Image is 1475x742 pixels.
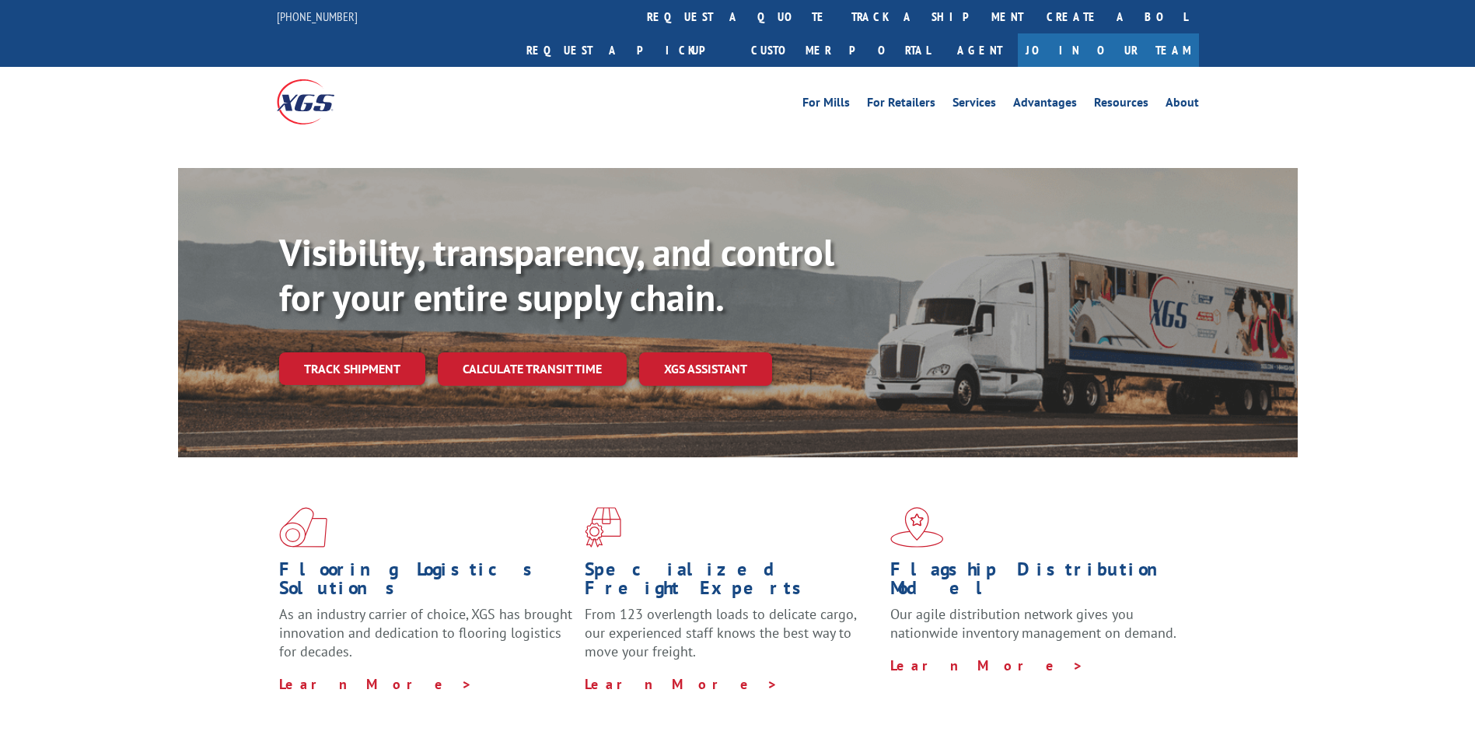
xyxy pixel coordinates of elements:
a: For Mills [802,96,850,114]
img: xgs-icon-focused-on-flooring-red [585,507,621,548]
a: Customer Portal [739,33,942,67]
a: Request a pickup [515,33,739,67]
span: As an industry carrier of choice, XGS has brought innovation and dedication to flooring logistics... [279,605,572,660]
img: xgs-icon-total-supply-chain-intelligence-red [279,507,327,548]
a: Calculate transit time [438,352,627,386]
span: Our agile distribution network gives you nationwide inventory management on demand. [890,605,1176,642]
a: Track shipment [279,352,425,385]
a: XGS ASSISTANT [639,352,772,386]
a: Learn More > [279,675,473,693]
a: Resources [1094,96,1148,114]
a: Services [952,96,996,114]
a: Learn More > [585,675,778,693]
a: Agent [942,33,1018,67]
h1: Specialized Freight Experts [585,560,879,605]
b: Visibility, transparency, and control for your entire supply chain. [279,228,834,321]
h1: Flagship Distribution Model [890,560,1184,605]
a: [PHONE_NUMBER] [277,9,358,24]
a: Join Our Team [1018,33,1199,67]
h1: Flooring Logistics Solutions [279,560,573,605]
img: xgs-icon-flagship-distribution-model-red [890,507,944,548]
a: Advantages [1013,96,1077,114]
a: About [1166,96,1199,114]
a: Learn More > [890,656,1084,674]
a: For Retailers [867,96,935,114]
p: From 123 overlength loads to delicate cargo, our experienced staff knows the best way to move you... [585,605,879,674]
